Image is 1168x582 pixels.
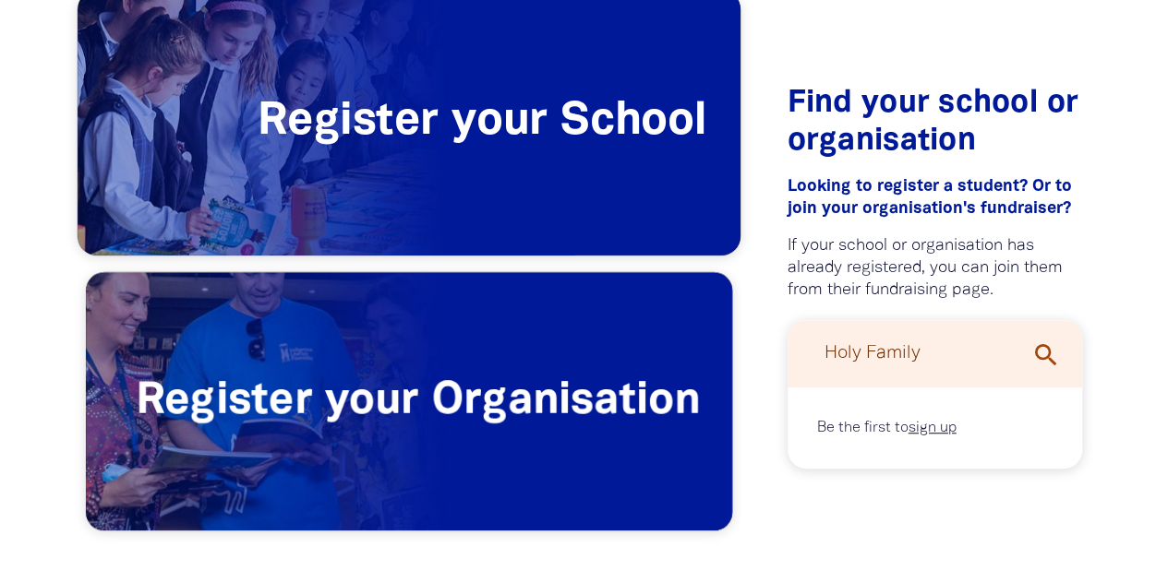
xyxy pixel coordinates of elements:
[788,89,1079,156] span: Find your school or organisation
[86,272,732,530] a: Register your Organisation
[909,422,957,434] a: sign up
[788,235,1083,302] p: If your school or organisation has already registered, you can join them from their fundraising p...
[802,402,1068,454] div: Paginated content
[802,402,1068,454] div: Be the first to
[1030,340,1060,370] i: search
[788,179,1072,216] span: Looking to register a student?﻿ Or to join your organisation's fundraiser?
